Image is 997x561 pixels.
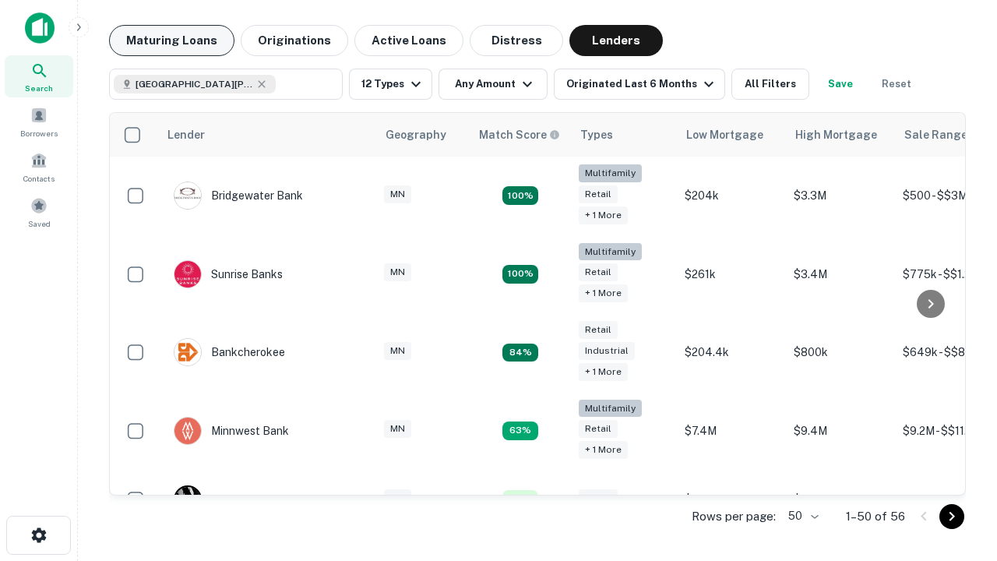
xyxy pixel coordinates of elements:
img: picture [174,182,201,209]
td: $204.4k [677,313,786,392]
td: $7.4M [677,392,786,471]
div: Bankcherokee [174,338,285,366]
div: Matching Properties: 17, hasApolloMatch: undefined [502,186,538,205]
button: Reset [872,69,921,100]
div: High Mortgage [795,125,877,144]
div: Minnwest Bank [174,417,289,445]
button: Any Amount [439,69,548,100]
th: Lender [158,113,376,157]
div: Retail [579,321,618,339]
a: Search [5,55,73,97]
div: MN [384,420,411,438]
th: High Mortgage [786,113,895,157]
div: Retail [579,185,618,203]
div: Lender [167,125,205,144]
div: Multifamily [579,400,642,418]
span: [GEOGRAPHIC_DATA][PERSON_NAME], [GEOGRAPHIC_DATA], [GEOGRAPHIC_DATA] [136,77,252,91]
button: Lenders [569,25,663,56]
td: $25k [786,470,895,529]
td: $3.4M [786,235,895,314]
div: Capitalize uses an advanced AI algorithm to match your search with the best lender. The match sco... [479,126,560,143]
div: + 1 more [579,363,628,381]
button: Originations [241,25,348,56]
div: Sunrise Banks [174,260,283,288]
p: G H [179,492,196,508]
button: Go to next page [939,504,964,529]
button: Distress [470,25,563,56]
div: 50 [782,505,821,527]
th: Low Mortgage [677,113,786,157]
div: Multifamily [579,164,642,182]
div: + 1 more [579,206,628,224]
div: Matching Properties: 6, hasApolloMatch: undefined [502,422,538,440]
a: Saved [5,191,73,233]
div: Originated Last 6 Months [566,75,718,93]
td: $261k [677,235,786,314]
div: Geography [386,125,446,144]
td: $25k [677,470,786,529]
button: Save your search to get updates of matches that match your search criteria. [816,69,865,100]
div: MN [384,185,411,203]
div: Retail [579,489,618,507]
div: Matching Properties: 8, hasApolloMatch: undefined [502,344,538,362]
td: $204k [677,157,786,235]
div: [PERSON_NAME] [174,485,302,513]
th: Types [571,113,677,157]
td: $9.4M [786,392,895,471]
div: Matching Properties: 5, hasApolloMatch: undefined [502,490,538,509]
div: + 1 more [579,441,628,459]
button: Active Loans [354,25,463,56]
span: Contacts [23,172,55,185]
p: Rows per page: [692,507,776,526]
div: MN [384,489,411,507]
button: 12 Types [349,69,432,100]
span: Borrowers [20,127,58,139]
div: + 1 more [579,284,628,302]
td: $800k [786,313,895,392]
th: Geography [376,113,470,157]
img: capitalize-icon.png [25,12,55,44]
h6: Match Score [479,126,557,143]
div: Multifamily [579,243,642,261]
iframe: Chat Widget [919,386,997,461]
div: Matching Properties: 13, hasApolloMatch: undefined [502,265,538,284]
div: MN [384,342,411,360]
img: picture [174,339,201,365]
span: Saved [28,217,51,230]
div: Low Mortgage [686,125,763,144]
div: Bridgewater Bank [174,182,303,210]
a: Contacts [5,146,73,188]
button: All Filters [731,69,809,100]
a: Borrowers [5,101,73,143]
p: 1–50 of 56 [846,507,905,526]
div: Retail [579,263,618,281]
span: Search [25,82,53,94]
div: Types [580,125,613,144]
td: $3.3M [786,157,895,235]
button: Originated Last 6 Months [554,69,725,100]
th: Capitalize uses an advanced AI algorithm to match your search with the best lender. The match sco... [470,113,571,157]
div: Retail [579,420,618,438]
button: Maturing Loans [109,25,234,56]
img: picture [174,418,201,444]
div: MN [384,263,411,281]
div: Industrial [579,342,635,360]
div: Sale Range [904,125,967,144]
img: picture [174,261,201,288]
